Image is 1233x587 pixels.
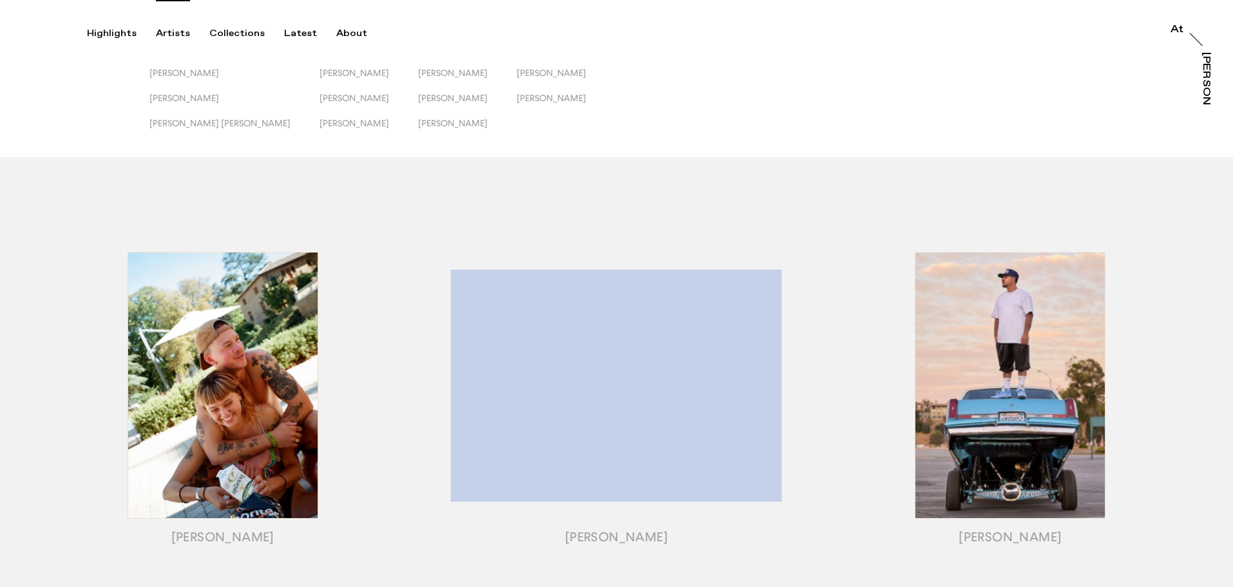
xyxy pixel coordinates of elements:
button: [PERSON_NAME] [149,93,320,118]
button: [PERSON_NAME] [320,118,418,143]
button: Collections [209,28,284,39]
div: Latest [284,28,317,39]
button: [PERSON_NAME] [418,68,517,93]
button: Artists [156,28,209,39]
button: [PERSON_NAME] [320,68,418,93]
button: [PERSON_NAME] [149,68,320,93]
button: About [336,28,387,39]
span: [PERSON_NAME] [320,118,389,128]
div: About [336,28,367,39]
span: [PERSON_NAME] [517,93,586,103]
div: Highlights [87,28,137,39]
span: [PERSON_NAME] [320,68,389,78]
span: [PERSON_NAME] [418,68,488,78]
button: [PERSON_NAME] [418,93,517,118]
span: [PERSON_NAME] [517,68,586,78]
a: At [1171,24,1183,37]
button: Latest [284,28,336,39]
span: [PERSON_NAME] [149,93,219,103]
div: Collections [209,28,265,39]
span: [PERSON_NAME] [418,118,488,128]
button: [PERSON_NAME] [517,93,615,118]
button: [PERSON_NAME] [PERSON_NAME] [149,118,320,143]
a: [PERSON_NAME] [1198,52,1211,105]
button: Highlights [87,28,156,39]
div: [PERSON_NAME] [1201,52,1211,151]
span: [PERSON_NAME] [149,68,219,78]
span: [PERSON_NAME] [PERSON_NAME] [149,118,291,128]
div: Artists [156,28,190,39]
span: [PERSON_NAME] [320,93,389,103]
span: [PERSON_NAME] [418,93,488,103]
button: [PERSON_NAME] [320,93,418,118]
button: [PERSON_NAME] [418,118,517,143]
button: [PERSON_NAME] [517,68,615,93]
